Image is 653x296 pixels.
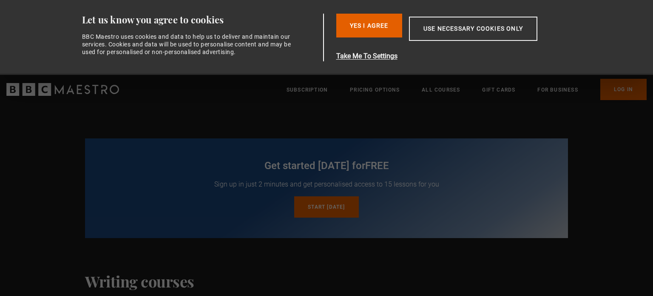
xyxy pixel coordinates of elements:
[294,196,358,218] a: Start [DATE]
[82,33,296,56] div: BBC Maestro uses cookies and data to help us to deliver and maintain our services. Cookies and da...
[537,86,578,94] a: For business
[409,17,537,41] button: Use necessary cookies only
[105,159,548,172] h2: Get started [DATE] for
[336,14,402,37] button: Yes I Agree
[350,86,400,94] a: Pricing Options
[82,14,320,26] div: Let us know you agree to cookies
[105,179,548,190] p: Sign up in just 2 minutes and get personalised access to 15 lessons for you
[6,83,119,96] svg: BBC Maestro
[422,86,460,94] a: All Courses
[365,160,389,172] span: free
[336,51,578,61] button: Take Me To Settings
[482,86,515,94] a: Gift Cards
[287,79,647,100] nav: Primary
[287,86,328,94] a: Subscription
[85,272,194,290] h1: Writing courses
[600,79,647,100] a: Log In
